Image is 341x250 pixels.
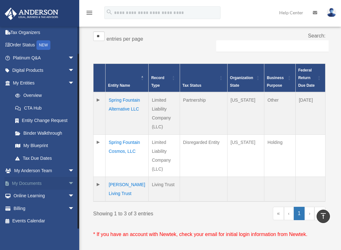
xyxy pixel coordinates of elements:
[68,77,81,90] span: arrow_drop_down
[36,40,50,50] div: NEW
[4,215,84,227] a: Events Calendar
[230,76,253,88] span: Organization State
[4,165,84,177] a: My Anderson Teamarrow_drop_down
[308,33,325,38] label: Search:
[180,92,227,135] td: Partnership
[93,230,325,239] p: * If you have an account with Newtek, check your email for initial login information from Newtek.
[68,177,81,190] span: arrow_drop_down
[227,64,264,92] th: Organization State: Activate to sort
[317,210,330,223] a: vertical_align_top
[4,64,84,77] a: Digital Productsarrow_drop_down
[106,135,149,177] td: Spring Fountain Cosmos, LLC
[9,152,81,165] a: Tax Due Dates
[267,76,284,88] span: Business Purpose
[149,64,180,92] th: Record Type: Activate to sort
[180,64,227,92] th: Tax Status: Activate to sort
[106,64,149,92] th: Entity Name: Activate to invert sorting
[93,207,205,218] div: Showing 1 to 3 of 3 entries
[68,165,81,178] span: arrow_drop_down
[149,92,180,135] td: Limited Liability Company (LLC)
[86,11,93,17] a: menu
[149,135,180,177] td: Limited Liability Company (LLC)
[9,102,81,114] a: CTA Hub
[68,202,81,215] span: arrow_drop_down
[106,36,143,42] label: entries per page
[183,83,202,88] span: Tax Status
[227,92,264,135] td: [US_STATE]
[264,135,296,177] td: Holding
[9,127,81,139] a: Binder Walkthrough
[4,190,84,202] a: Online Learningarrow_drop_down
[264,92,296,135] td: Other
[9,89,78,102] a: Overview
[284,207,294,220] a: Previous
[106,9,113,16] i: search
[108,83,130,88] span: Entity Name
[294,207,305,220] a: 1
[4,77,81,89] a: My Entitiesarrow_drop_down
[9,139,81,152] a: My Blueprint
[86,9,93,17] i: menu
[68,190,81,203] span: arrow_drop_down
[9,114,81,127] a: Entity Change Request
[4,51,84,64] a: Platinum Q&Aarrow_drop_down
[106,177,149,202] td: [PERSON_NAME] Living Trust
[273,207,284,220] a: First
[4,26,84,39] a: Tax Organizers
[4,177,84,190] a: My Documentsarrow_drop_down
[264,64,296,92] th: Business Purpose: Activate to sort
[149,177,180,202] td: Living Trust
[327,8,336,17] img: User Pic
[68,51,81,64] span: arrow_drop_down
[295,64,325,92] th: Federal Return Due Date: Activate to sort
[106,92,149,135] td: Spring Fountain Alternative LLC
[3,8,60,20] img: Anderson Advisors Platinum Portal
[4,202,84,215] a: Billingarrow_drop_down
[319,212,327,220] i: vertical_align_top
[227,135,264,177] td: [US_STATE]
[4,39,84,52] a: Order StatusNEW
[295,92,325,135] td: [DATE]
[298,68,315,88] span: Federal Return Due Date
[68,64,81,77] span: arrow_drop_down
[314,207,325,220] a: Last
[180,135,227,177] td: Disregarded Entity
[151,76,164,88] span: Record Type
[305,207,314,220] a: Next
